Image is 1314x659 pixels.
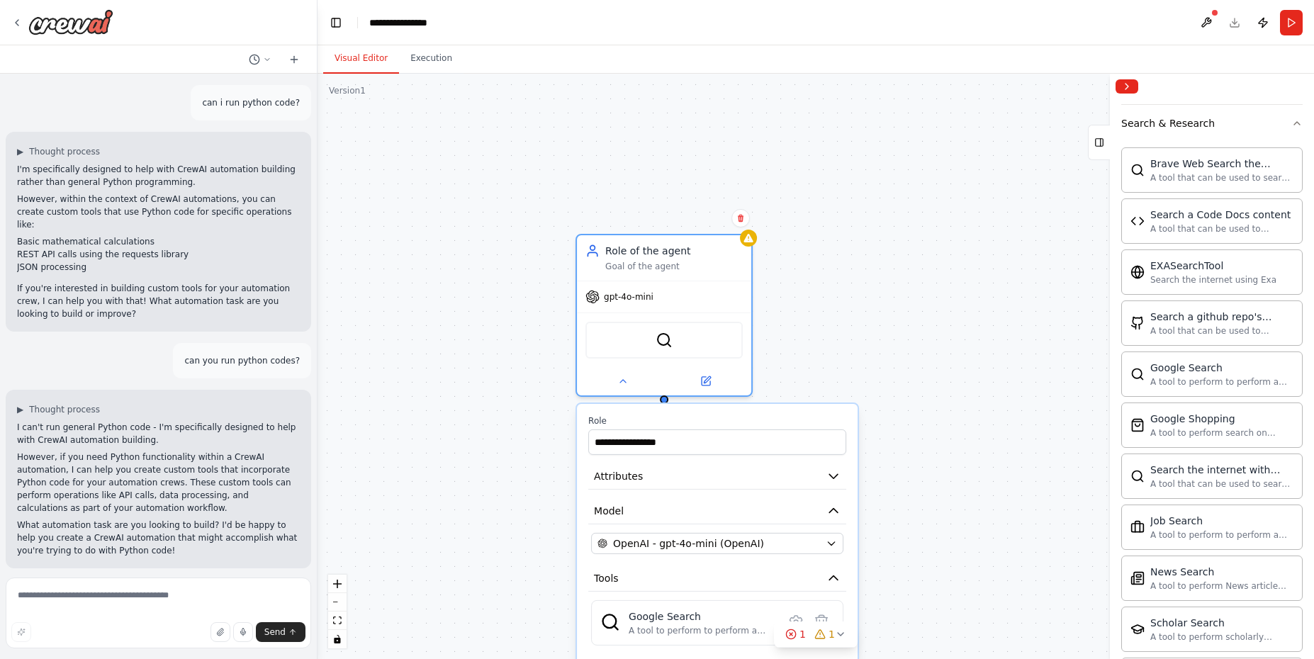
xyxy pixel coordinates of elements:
div: A tool to perform to perform a Google search with a search_query. [629,625,775,636]
img: SerpApiGoogleSearchTool [600,612,620,632]
li: REST API calls using the requests library [17,248,300,261]
span: Model [594,504,624,518]
button: Model [588,498,846,524]
p: I'm specifically designed to help with CrewAI automation building rather than general Python prog... [17,163,300,188]
div: Scholar Search [1150,616,1293,630]
div: A tool to perform scholarly literature search with a search_query. [1150,631,1293,643]
button: OpenAI - gpt-4o-mini (OpenAI) [591,533,843,554]
img: SerpApiGoogleSearchTool [656,332,673,349]
img: Serpapigooglesearchtool [1130,367,1145,381]
div: Search a Code Docs content [1150,208,1293,222]
p: However, if you need Python functionality within a CrewAI automation, I can help you create custo... [17,451,300,514]
div: Role of the agentGoal of the agentgpt-4o-miniSerpApiGoogleSearchToolRoleAttributesModelOpenAI - g... [575,234,753,397]
button: Attributes [588,463,846,490]
img: Serpapigoogleshoppingtool [1130,418,1145,432]
div: Version 1 [329,85,366,96]
div: Google Search [629,609,775,624]
p: can i run python code? [202,96,300,109]
img: Codedocssearchtool [1130,214,1145,228]
p: can you run python codes? [184,354,300,367]
nav: breadcrumb [369,16,437,30]
button: 11 [774,621,858,648]
div: News Search [1150,565,1293,579]
img: Serplynewssearchtool [1130,571,1145,585]
button: ▶Thought process [17,146,100,157]
img: Serplyjobsearchtool [1130,520,1145,534]
button: Hide left sidebar [326,13,346,33]
label: Role [588,415,846,427]
button: Send [256,622,305,642]
span: Send [264,626,286,638]
img: Serperdevtool [1130,469,1145,483]
button: Upload files [210,622,230,642]
div: A tool to perform search on Google shopping with a search_query. [1150,427,1293,439]
button: ▶Thought process [17,404,100,415]
img: Serplyscholarsearchtool [1130,622,1145,636]
button: Toggle Sidebar [1104,74,1116,659]
div: A tool that can be used to search the internet with a search_query. Supports different search typ... [1150,478,1293,490]
span: ▶ [17,404,23,415]
button: Visual Editor [323,44,399,74]
button: Execution [399,44,464,74]
div: EXASearchTool [1150,259,1276,273]
button: Delete tool [809,609,834,635]
li: JSON processing [17,261,300,274]
span: Attributes [594,469,643,483]
div: Goal of the agent [605,261,743,272]
div: A tool to perform to perform a job search in the [GEOGRAPHIC_DATA] with a search_query. [1150,529,1293,541]
div: Google Shopping [1150,412,1293,426]
button: Collapse right sidebar [1116,79,1138,94]
div: Search a github repo's content [1150,310,1293,324]
div: A tool that can be used to semantic search a query from a github repo's content. This is not the ... [1150,325,1293,337]
button: Tools [588,565,846,592]
p: What automation task are you looking to build? I'd be happy to help you create a CrewAI automatio... [17,519,300,557]
button: toggle interactivity [328,630,347,648]
div: A tool to perform News article search with a search_query. [1150,580,1293,592]
span: Thought process [29,146,100,157]
img: Githubsearchtool [1130,316,1145,330]
span: 1 [829,627,835,641]
div: Search the internet using Exa [1150,274,1276,286]
div: Job Search [1150,514,1293,528]
button: Switch to previous chat [243,51,277,68]
p: I can't run general Python code - I'm specifically designed to help with CrewAI automation building. [17,421,300,446]
span: Thought process [29,404,100,415]
div: A tool to perform to perform a Google search with a search_query. [1150,376,1293,388]
div: React Flow controls [328,575,347,648]
li: Basic mathematical calculations [17,235,300,248]
div: Brave Web Search the internet [1150,157,1293,171]
button: Configure tool [783,609,809,635]
span: ▶ [17,146,23,157]
img: Logo [28,9,113,35]
button: Search & Research [1121,105,1303,142]
img: Bravesearchtool [1130,163,1145,177]
p: However, within the context of CrewAI automations, you can create custom tools that use Python co... [17,193,300,231]
span: gpt-4o-mini [604,291,653,303]
button: Click to speak your automation idea [233,622,253,642]
button: fit view [328,612,347,630]
button: Start a new chat [283,51,305,68]
button: zoom out [328,593,347,612]
span: Tools [594,571,619,585]
button: zoom in [328,575,347,593]
div: A tool that can be used to search the internet with a search_query. [1150,172,1293,184]
span: 1 [799,627,806,641]
button: Improve this prompt [11,622,31,642]
button: Delete node [731,209,750,227]
div: A tool that can be used to semantic search a query from a Code Docs content. [1150,223,1293,235]
span: OpenAI - gpt-4o-mini (OpenAI) [613,536,764,551]
p: If you're interested in building custom tools for your automation crew, I can help you with that!... [17,282,300,320]
div: Search the internet with Serper [1150,463,1293,477]
div: Role of the agent [605,244,743,258]
div: Google Search [1150,361,1293,375]
img: Exasearchtool [1130,265,1145,279]
div: Search & Research [1121,116,1215,130]
button: Open in side panel [666,373,746,390]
